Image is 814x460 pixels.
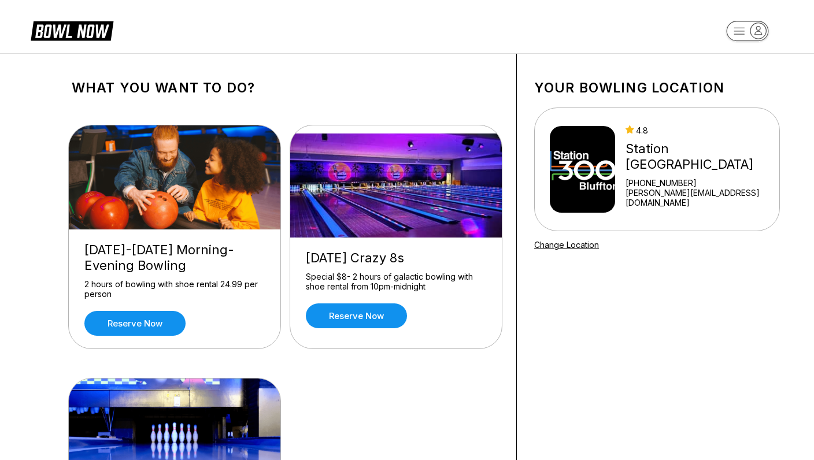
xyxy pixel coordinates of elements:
[626,141,775,172] div: Station [GEOGRAPHIC_DATA]
[69,125,282,229] img: Friday-Sunday Morning-Evening Bowling
[72,80,499,96] h1: What you want to do?
[306,272,486,292] div: Special $8- 2 hours of galactic bowling with shoe rental from 10pm-midnight
[626,125,775,135] div: 4.8
[534,240,599,250] a: Change Location
[550,126,615,213] img: Station 300 Bluffton
[306,303,407,328] a: Reserve now
[626,178,775,188] div: [PHONE_NUMBER]
[626,188,775,207] a: [PERSON_NAME][EMAIL_ADDRESS][DOMAIN_NAME]
[84,279,265,299] div: 2 hours of bowling with shoe rental 24.99 per person
[84,242,265,273] div: [DATE]-[DATE] Morning-Evening Bowling
[290,133,503,238] img: Thursday Crazy 8s
[84,311,186,336] a: Reserve now
[534,80,780,96] h1: Your bowling location
[306,250,486,266] div: [DATE] Crazy 8s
